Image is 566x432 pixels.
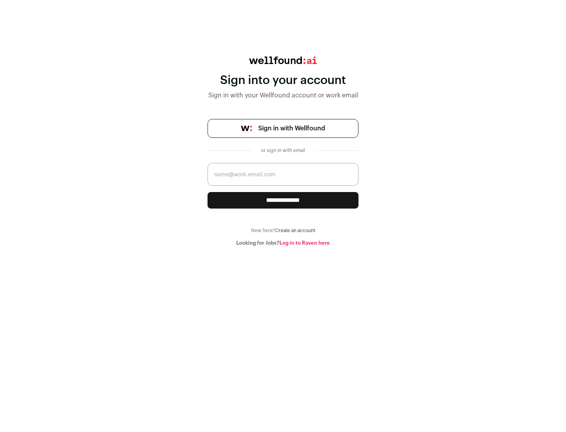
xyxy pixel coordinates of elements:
[275,228,315,233] a: Create an account
[208,227,358,234] div: New here?
[258,124,325,133] span: Sign in with Wellfound
[258,147,308,154] div: or sign in with email
[279,240,330,245] a: Log in to Raven here
[208,119,358,138] a: Sign in with Wellfound
[208,73,358,88] div: Sign into your account
[249,57,317,64] img: wellfound:ai
[208,91,358,100] div: Sign in with your Wellfound account or work email
[241,126,252,131] img: wellfound-symbol-flush-black-fb3c872781a75f747ccb3a119075da62bfe97bd399995f84a933054e44a575c4.png
[208,240,358,246] div: Looking for Jobs?
[208,163,358,186] input: name@work-email.com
